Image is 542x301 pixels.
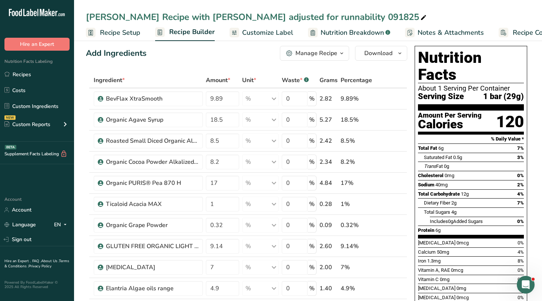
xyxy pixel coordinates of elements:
[355,46,407,61] button: Download
[453,155,462,160] span: 0.5g
[517,173,524,178] span: 0%
[418,277,439,282] span: Vitamin C
[106,158,198,166] div: Organic Cocoa Powder Alkalized 10/12 Silver
[106,263,198,272] div: [MEDICAL_DATA]
[364,49,392,58] span: Download
[418,267,450,273] span: Vitamin A, RAE
[424,155,452,160] span: Saturated Fat
[32,258,41,264] a: FAQ .
[418,295,455,300] span: [MEDICAL_DATA]
[418,49,524,83] h1: Nutrition Facts
[86,24,140,41] a: Recipe Setup
[319,136,338,145] div: 2.42
[435,227,441,233] span: 6g
[451,267,463,273] span: 0mcg
[517,145,524,151] span: 7%
[518,240,524,246] span: 0%
[4,258,69,269] a: Terms & Conditions .
[4,280,70,289] div: Powered By FoodLabelMaker © 2025 All Rights Reserved
[106,200,198,209] div: Ticaloid Acacia MAX
[405,24,484,41] a: Notes & Attachments
[341,242,372,251] div: 9.14%
[517,276,535,294] iframe: Intercom live chat
[308,24,390,41] a: Nutrition Breakdown
[4,218,36,231] a: Language
[106,242,198,251] div: GLUTEN FREE ORGANIC LIGHT BUCKWHEAT FLOUR
[4,121,50,128] div: Custom Reports
[456,240,469,246] span: 0mcg
[483,92,524,101] span: 1 bar (29g)
[424,163,436,169] i: Trans
[496,112,524,132] div: 120
[451,200,456,206] span: 2g
[319,76,338,85] span: Grams
[169,27,215,37] span: Recipe Builder
[418,28,484,38] span: Notes & Attachments
[418,173,444,178] span: Cholesterol
[319,94,338,103] div: 2.82
[106,221,198,230] div: Organic Grape Powder
[280,46,349,61] button: Manage Recipe
[435,182,448,187] span: 40mg
[341,263,372,272] div: 7%
[4,38,70,51] button: Hire an Expert
[418,285,455,291] span: [MEDICAL_DATA]
[427,258,441,264] span: 1.3mg
[41,258,59,264] a: About Us .
[418,227,434,233] span: Protein
[437,249,449,255] span: 50mg
[341,94,372,103] div: 9.89%
[4,258,31,264] a: Hire an Expert .
[444,163,449,169] span: 0g
[206,76,230,85] span: Amount
[282,76,309,85] div: Waste
[86,47,147,60] div: Add Ingredients
[517,219,524,224] span: 0%
[4,115,16,120] div: NEW
[242,76,256,85] span: Unit
[418,240,455,246] span: [MEDICAL_DATA]
[461,191,469,197] span: 12g
[517,155,524,160] span: 3%
[106,179,198,187] div: Organic PURIS® Pea 870 H
[518,295,524,300] span: 0%
[106,136,198,145] div: Roasted Small Diced Organic Almonds
[518,258,524,264] span: 8%
[438,145,444,151] span: 6g
[86,10,428,24] div: [PERSON_NAME] Recipe with [PERSON_NAME] adjusted for runnability 091825
[418,85,524,92] div: About 1 Serving Per Container
[418,191,460,197] span: Total Carbohydrate
[456,295,469,300] span: 0mcg
[448,219,453,224] span: 0g
[319,158,338,166] div: 2.34
[319,263,338,272] div: 2.00
[517,200,524,206] span: 7%
[456,285,466,291] span: 0mg
[424,200,450,206] span: Dietary Fiber
[517,182,524,187] span: 2%
[319,115,338,124] div: 5.27
[319,221,338,230] div: 0.09
[341,179,372,187] div: 17%
[518,267,524,273] span: 0%
[321,28,384,38] span: Nutrition Breakdown
[418,112,482,119] div: Amount Per Serving
[341,158,372,166] div: 8.2%
[430,219,483,224] span: Includes Added Sugars
[106,94,198,103] div: BevFlax XtraSmooth
[451,209,456,215] span: 4g
[106,284,198,293] div: Elantria Algae oils range
[230,24,293,41] a: Customize Label
[341,221,372,230] div: 0.32%
[341,76,372,85] span: Percentage
[440,277,449,282] span: 0mg
[517,191,524,197] span: 4%
[155,24,215,41] a: Recipe Builder
[319,284,338,293] div: 1.40
[418,182,434,187] span: Sodium
[418,249,436,255] span: Calcium
[418,145,437,151] span: Total Fat
[518,249,524,255] span: 4%
[5,145,16,149] div: BETA
[295,49,337,58] div: Manage Recipe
